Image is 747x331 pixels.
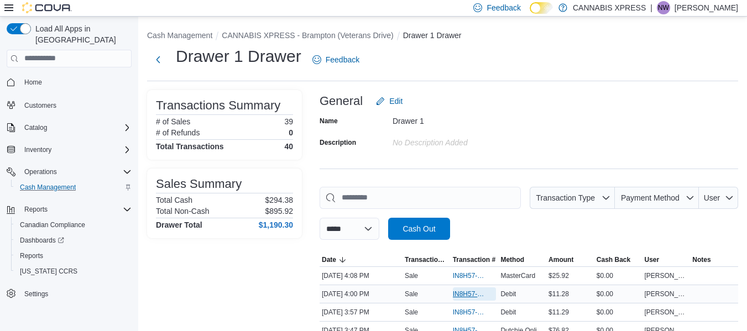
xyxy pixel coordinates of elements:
[265,207,293,216] p: $895.92
[156,99,280,112] h3: Transactions Summary
[645,290,688,298] span: [PERSON_NAME]
[704,193,720,202] span: User
[549,255,573,264] span: Amount
[498,253,546,266] button: Method
[405,290,418,298] p: Sale
[11,180,136,195] button: Cash Management
[20,99,61,112] a: Customers
[15,218,132,232] span: Canadian Compliance
[549,290,569,298] span: $11.28
[15,249,132,262] span: Reports
[20,267,77,276] span: [US_STATE] CCRS
[530,187,615,209] button: Transaction Type
[31,23,132,45] span: Load All Apps in [GEOGRAPHIC_DATA]
[320,187,521,209] input: This is a search bar. As you type, the results lower in the page will automatically filter.
[20,143,56,156] button: Inventory
[320,287,403,301] div: [DATE] 4:00 PM
[372,90,407,112] button: Edit
[699,187,738,209] button: User
[20,76,46,89] a: Home
[147,30,738,43] nav: An example of EuiBreadcrumbs
[20,203,52,216] button: Reports
[156,142,224,151] h4: Total Transactions
[403,253,451,266] button: Transaction Type
[453,269,497,282] button: IN8H57-773995
[2,97,136,113] button: Customers
[500,255,524,264] span: Method
[15,218,90,232] a: Canadian Compliance
[15,265,132,278] span: Washington CCRS
[222,31,393,40] button: CANNABIS XPRESS - Brampton (Veterans Drive)
[2,164,136,180] button: Operations
[597,255,630,264] span: Cash Back
[20,287,132,301] span: Settings
[405,308,418,317] p: Sale
[530,2,553,14] input: Dark Mode
[20,236,64,245] span: Dashboards
[403,31,462,40] button: Drawer 1 Drawer
[308,49,364,71] a: Feedback
[24,205,48,214] span: Reports
[156,177,242,191] h3: Sales Summary
[259,220,293,229] h4: $1,190.30
[20,165,61,178] button: Operations
[2,202,136,217] button: Reports
[147,49,169,71] button: Next
[15,249,48,262] a: Reports
[389,96,403,107] span: Edit
[453,255,495,264] span: Transaction #
[657,1,670,14] div: Nathan Wilson
[20,121,51,134] button: Catalog
[289,128,293,137] p: 0
[156,207,210,216] h6: Total Non-Cash
[393,112,541,125] div: Drawer 1
[320,138,356,147] label: Description
[645,308,688,317] span: [PERSON_NAME]
[658,1,669,14] span: NW
[176,45,301,67] h1: Drawer 1 Drawer
[20,121,132,134] span: Catalog
[20,287,53,301] a: Settings
[615,187,699,209] button: Payment Method
[20,98,132,112] span: Customers
[594,287,642,301] div: $0.00
[20,143,132,156] span: Inventory
[320,253,403,266] button: Date
[594,269,642,282] div: $0.00
[453,306,497,319] button: IN8H57-773978
[24,145,51,154] span: Inventory
[549,308,569,317] span: $11.29
[594,253,642,266] button: Cash Back
[20,203,132,216] span: Reports
[500,290,516,298] span: Debit
[156,196,192,204] h6: Total Cash
[284,142,293,151] h4: 40
[22,2,72,13] img: Cova
[451,253,499,266] button: Transaction #
[15,181,132,194] span: Cash Management
[11,264,136,279] button: [US_STATE] CCRS
[546,253,594,266] button: Amount
[24,78,42,87] span: Home
[20,251,43,260] span: Reports
[690,253,738,266] button: Notes
[20,75,132,89] span: Home
[156,128,200,137] h6: # of Refunds
[453,290,485,298] span: IN8H57-773987
[24,101,56,110] span: Customers
[645,255,660,264] span: User
[645,271,688,280] span: [PERSON_NAME]
[650,1,652,14] p: |
[573,1,646,14] p: CANNABIS XPRESS
[388,218,450,240] button: Cash Out
[147,31,212,40] button: Cash Management
[621,193,680,202] span: Payment Method
[284,117,293,126] p: 39
[11,248,136,264] button: Reports
[11,233,136,248] a: Dashboards
[2,74,136,90] button: Home
[594,306,642,319] div: $0.00
[265,196,293,204] p: $294.38
[326,54,359,65] span: Feedback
